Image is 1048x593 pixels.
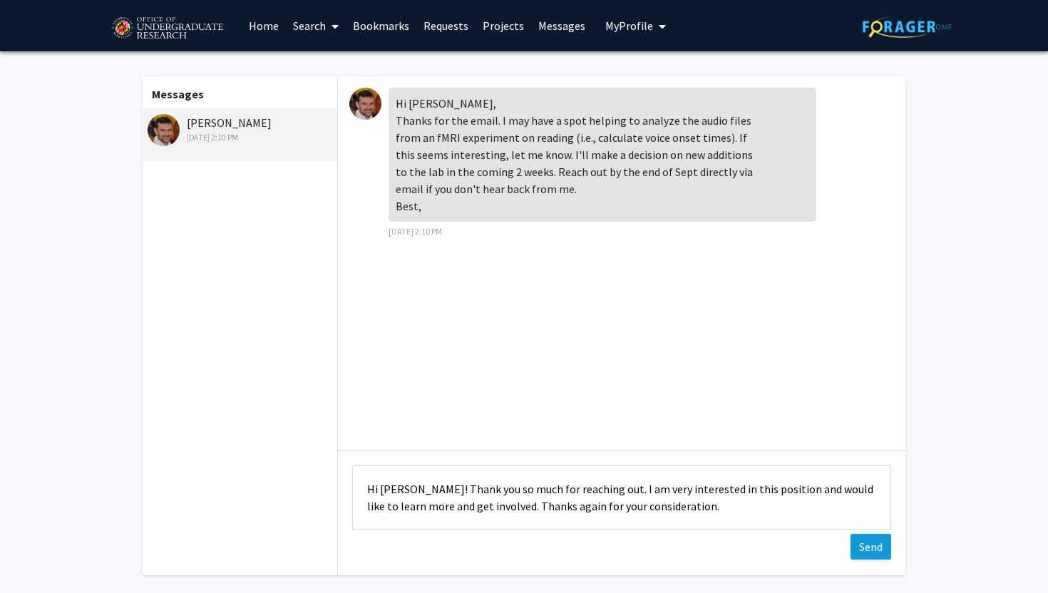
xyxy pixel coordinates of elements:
b: Messages [152,87,204,101]
a: Search [286,1,346,51]
img: Jeremy Purcell [349,88,381,120]
textarea: Message [352,465,891,530]
div: Hi [PERSON_NAME], Thanks for the email. I may have a spot helping to analyze the audio files from... [389,88,816,222]
a: Messages [531,1,592,51]
a: Projects [476,1,531,51]
div: [PERSON_NAME] [148,114,334,144]
div: [DATE] 2:10 PM [148,131,334,144]
span: [DATE] 2:10 PM [389,226,442,237]
iframe: Chat [11,529,61,582]
img: Jeremy Purcell [148,114,180,146]
a: Requests [416,1,476,51]
a: Bookmarks [346,1,416,51]
img: University of Maryland Logo [107,11,227,46]
a: Home [242,1,286,51]
img: ForagerOne Logo [863,16,952,38]
button: Send [851,534,891,560]
span: My Profile [605,19,653,33]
